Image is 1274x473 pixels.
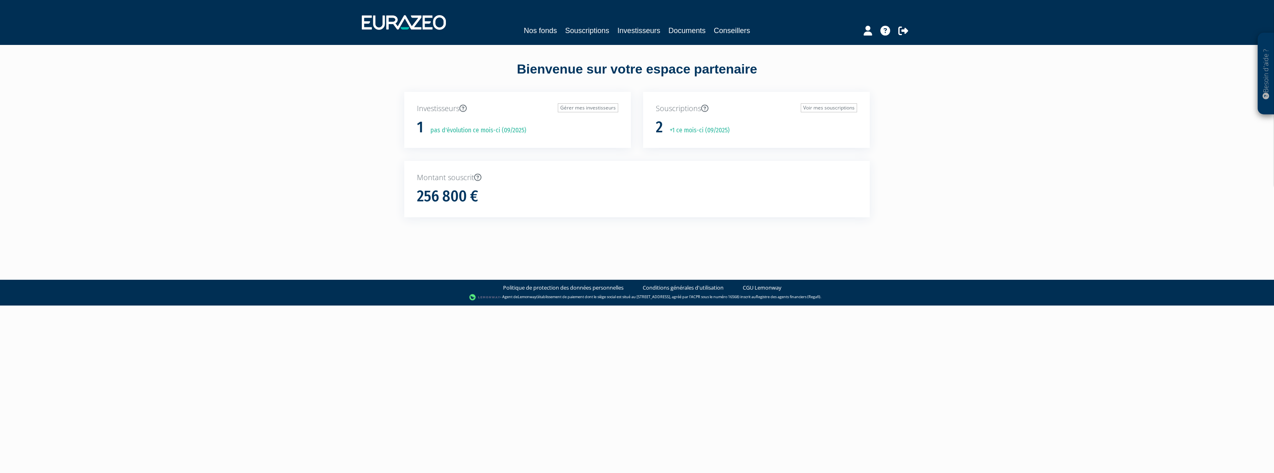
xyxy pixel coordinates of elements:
[503,284,624,292] a: Politique de protection des données personnelles
[643,284,724,292] a: Conditions générales d'utilisation
[362,15,446,30] img: 1732889491-logotype_eurazeo_blanc_rvb.png
[417,119,423,136] h1: 1
[425,126,526,135] p: pas d'évolution ce mois-ci (09/2025)
[668,25,706,36] a: Documents
[417,172,857,183] p: Montant souscrit
[8,293,1266,301] div: - Agent de (établissement de paiement dont le siège social est situé au [STREET_ADDRESS], agréé p...
[801,103,857,112] a: Voir mes souscriptions
[743,284,782,292] a: CGU Lemonway
[565,25,609,36] a: Souscriptions
[524,25,557,36] a: Nos fonds
[714,25,750,36] a: Conseillers
[656,119,663,136] h1: 2
[518,294,537,299] a: Lemonway
[469,293,501,301] img: logo-lemonway.png
[417,188,478,205] h1: 256 800 €
[617,25,660,36] a: Investisseurs
[664,126,730,135] p: +1 ce mois-ci (09/2025)
[398,60,876,92] div: Bienvenue sur votre espace partenaire
[558,103,618,112] a: Gérer mes investisseurs
[1261,37,1271,111] p: Besoin d'aide ?
[417,103,618,114] p: Investisseurs
[656,103,857,114] p: Souscriptions
[756,294,820,299] a: Registre des agents financiers (Regafi)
